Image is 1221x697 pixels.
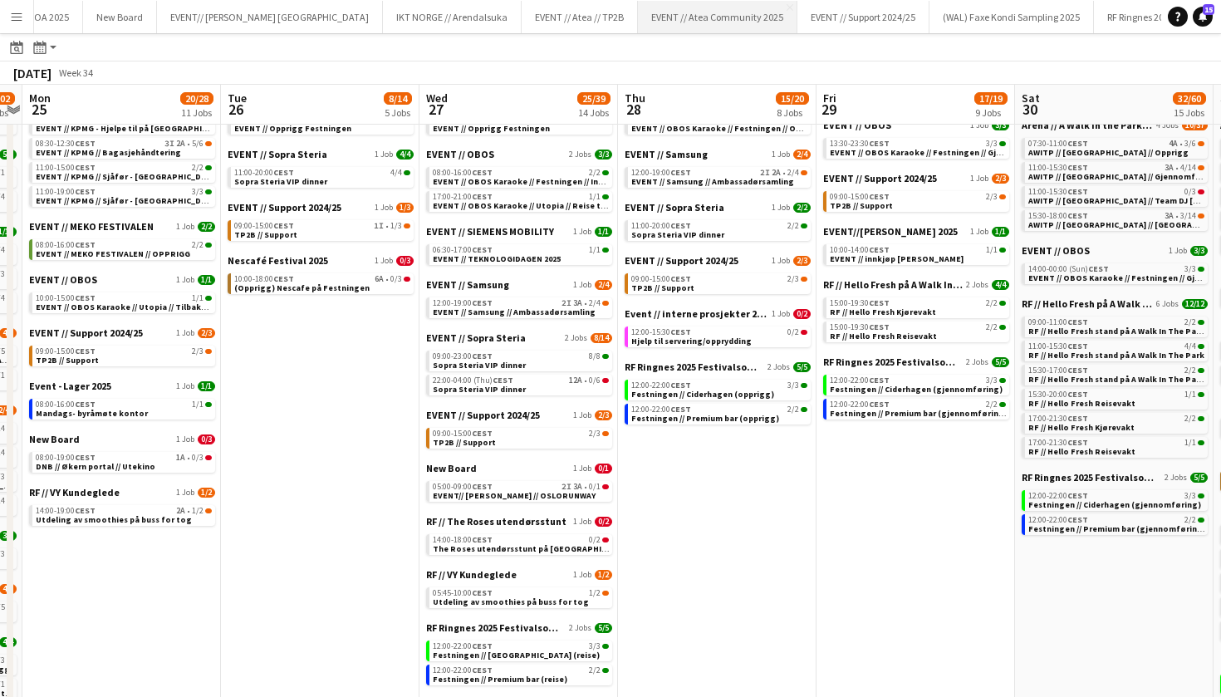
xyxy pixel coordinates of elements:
[992,120,1009,130] span: 3/3
[1156,299,1179,309] span: 6 Jobs
[1165,212,1174,220] span: 3A
[970,174,988,184] span: 1 Job
[1022,119,1153,131] span: Arena // A Walk in the Park 2025
[433,299,609,307] div: •
[1180,164,1196,172] span: 4/14
[830,147,1051,158] span: EVENT // OBOS Karaoke // Festningen // Gjennomføring
[670,273,691,284] span: CEST
[228,201,414,214] a: EVENT // Support 2024/251 Job1/3
[433,169,493,177] span: 08:00-16:00
[1067,210,1088,221] span: CEST
[374,222,384,230] span: 1I
[375,275,384,283] span: 6A
[869,191,890,202] span: CEST
[234,222,410,230] div: •
[198,328,215,338] span: 2/3
[1169,140,1178,148] span: 4A
[631,222,691,230] span: 11:00-20:00
[986,246,998,254] span: 1/1
[234,229,297,240] span: TP2B // Support
[472,297,493,308] span: CEST
[573,299,582,307] span: 3A
[228,201,341,214] span: EVENT // Support 2024/25
[433,167,609,186] a: 08:00-16:00CEST2/2EVENT // OBOS Karaoke // Festningen // Innkjøp/pakke bil
[823,356,963,368] span: RF Ringnes 2025 Festivalsommer
[234,167,410,186] a: 11:00-20:00CEST4/4Sopra Steria VIP dinner
[228,148,414,201] div: EVENT // Sopra Steria1 Job4/411:00-20:00CEST4/4Sopra Steria VIP dinner
[823,172,1009,184] a: EVENT // Support 2024/251 Job2/3
[823,119,1009,131] a: EVENT // OBOS1 Job3/3
[198,275,215,285] span: 1/1
[830,322,1006,341] a: 15:00-19:30CEST2/2RF // Hello Fresh Reisevakt
[966,357,988,367] span: 2 Jobs
[869,322,890,332] span: CEST
[36,140,212,148] div: •
[823,278,1009,291] a: RF // Hello Fresh på A Walk In The Park2 Jobs4/4
[631,328,691,336] span: 12:00-15:30
[1028,342,1088,351] span: 11:00-15:30
[823,172,937,184] span: EVENT // Support 2024/25
[565,333,587,343] span: 2 Jobs
[192,241,203,249] span: 2/2
[234,176,327,187] span: Sopra Steria VIP dinner
[228,254,328,267] span: Nescafé Festival 2025
[823,278,963,291] span: RF // Hello Fresh på A Walk In The Park
[29,326,143,339] span: EVENT // Support 2024/25
[589,246,601,254] span: 1/1
[793,203,811,213] span: 2/2
[830,200,893,211] span: TP2B // Support
[1067,162,1088,173] span: CEST
[192,294,203,302] span: 1/1
[992,280,1009,290] span: 4/4
[176,328,194,338] span: 1 Job
[228,254,414,297] div: Nescafé Festival 20251 Job0/310:00-18:00CEST6A•0/3(Opprigg) Nescafe på Festningen
[1028,164,1088,172] span: 11:00-15:30
[426,278,509,291] span: EVENT // Samsung
[426,148,612,225] div: EVENT // OBOS2 Jobs3/308:00-16:00CEST2/2EVENT // OBOS Karaoke // Festningen // Innkjøp/pakke bil1...
[390,275,402,283] span: 0/3
[787,222,799,230] span: 2/2
[375,203,393,213] span: 1 Job
[793,256,811,266] span: 2/3
[192,188,203,196] span: 3/3
[1067,186,1088,197] span: CEST
[273,220,294,231] span: CEST
[396,256,414,266] span: 0/3
[433,307,596,317] span: EVENT // Samsung // Ambassadørsamling
[573,227,591,237] span: 1 Job
[625,201,811,254] div: EVENT // Sopra Steria1 Job2/211:00-20:00CEST2/2Sopra Steria VIP dinner
[625,307,811,361] div: Event // interne prosjekter 20251 Job0/212:00-15:30CEST0/2Hjelp til servering/opprydding
[823,278,1009,356] div: RF // Hello Fresh på A Walk In The Park2 Jobs4/415:00-19:30CEST2/2RF // Hello Fresh Kjørevakt15:0...
[426,278,612,331] div: EVENT // Samsung1 Job2/412:00-19:00CEST2I3A•2/4EVENT // Samsung // Ambassadørsamling
[1182,299,1208,309] span: 12/12
[433,200,691,211] span: EVENT // OBOS Karaoke // Utopia // Reise til Trondheim
[36,241,96,249] span: 08:00-16:00
[36,248,190,259] span: EVENT // MEKO FESTIVALEN // OPPRIGG
[426,331,612,409] div: EVENT // Sopra Steria2 Jobs8/1409:00-23:00CEST8/8Sopra Steria VIP dinner22:00-04:00 (Thu)CEST12A•...
[830,307,936,317] span: RF // Hello Fresh Kjørevakt
[1022,244,1090,257] span: EVENT // OBOS
[823,119,1009,172] div: EVENT // OBOS1 Job3/313:30-23:30CEST3/3EVENT // OBOS Karaoke // Festningen // Gjennomføring
[830,193,890,201] span: 09:00-15:00
[426,331,612,344] a: EVENT // Sopra Steria2 Jobs8/14
[869,244,890,255] span: CEST
[1184,318,1196,326] span: 2/2
[1028,317,1204,336] a: 09:00-11:00CEST2/2RF // Hello Fresh stand på A Walk In The Park / Opprigg
[234,220,410,239] a: 09:00-15:00CEST1I•1/3TP2B // Support
[787,275,799,283] span: 2/3
[176,222,194,232] span: 1 Job
[1028,138,1204,157] a: 07:30-11:00CEST4A•3/6AWITP // [GEOGRAPHIC_DATA] // Opprigg
[426,148,494,160] span: EVENT // OBOS
[75,138,96,149] span: CEST
[1169,246,1187,256] span: 1 Job
[638,1,797,33] button: EVENT // Atea Community 2025
[36,138,212,157] a: 08:30-12:30CEST3I2A•5/6EVENT // KPMG // Bagasjehåndtering
[1067,341,1088,351] span: CEST
[823,119,891,131] span: EVENT // OBOS
[830,191,1006,210] a: 09:00-15:00CEST2/3TP2B // Support
[29,273,97,286] span: EVENT // OBOS
[970,120,988,130] span: 1 Job
[625,361,811,428] div: RF Ringnes 2025 Festivalsommer2 Jobs5/512:00-22:00CEST3/3Festningen // Ciderhagen (opprigg)12:00-...
[75,346,96,356] span: CEST
[472,244,493,255] span: CEST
